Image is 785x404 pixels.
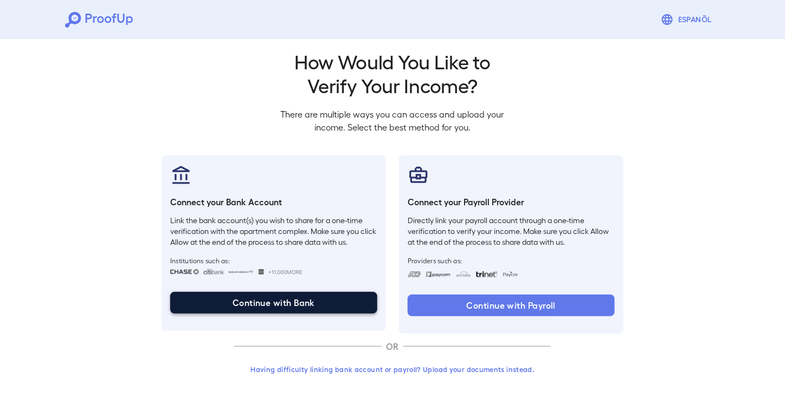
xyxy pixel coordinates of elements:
[408,295,615,316] button: Continue with Payroll
[456,271,472,277] img: workday.svg
[408,271,421,277] img: adp.svg
[170,164,192,186] img: bankAccount.svg
[170,215,377,247] p: Link the bank account(s) you wish to share for a one-time verification with the apartment complex...
[657,9,720,30] button: Espanõl
[408,215,615,247] p: Directly link your payroll account through a one-time verification to verify your income. Make su...
[259,269,265,275] img: wellsfargo.svg
[228,269,254,275] img: bankOfAmerica.svg
[268,268,302,276] span: +11,000 More
[408,164,429,186] img: payrollProvider.svg
[170,292,377,314] button: Continue with Bank
[502,271,519,277] img: paycon.svg
[203,269,224,275] img: citibank.svg
[272,108,513,134] p: There are multiple ways you can access and upload your income. Select the best method for you.
[408,256,615,265] span: Providers such as:
[170,256,377,265] span: Institutions such as:
[426,271,452,277] img: paycom.svg
[170,269,199,275] img: chase.svg
[272,49,513,97] h2: How Would You Like to Verify Your Income?
[170,196,377,208] h6: Connect your Bank Account
[382,340,403,353] p: OR
[408,196,615,208] h6: Connect your Payroll Provider
[234,360,551,379] button: Having difficulty linking bank account or payroll? Upload your documents instead.
[476,271,498,277] img: trinet.svg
